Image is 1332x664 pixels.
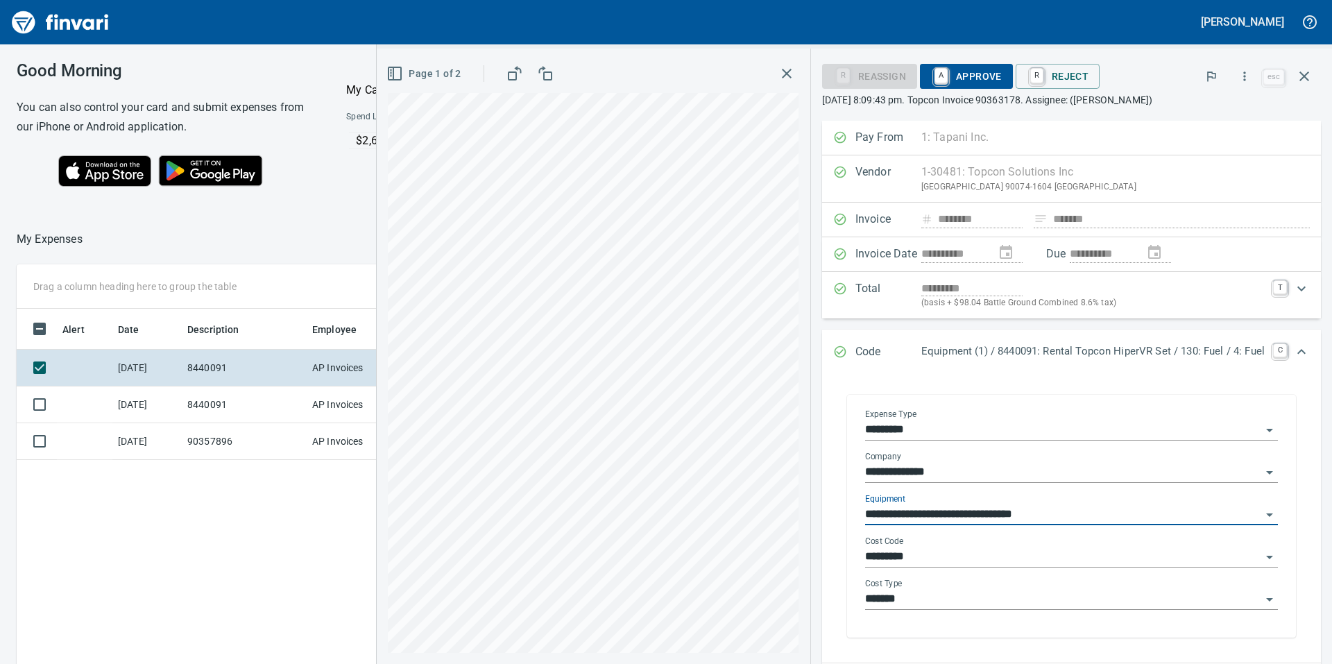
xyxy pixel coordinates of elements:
button: RReject [1016,64,1100,89]
p: Total [855,280,921,310]
button: [PERSON_NAME] [1197,11,1288,33]
span: Employee [312,321,357,338]
nav: breadcrumb [17,231,83,248]
span: Date [118,321,157,338]
img: Download on the App Store [58,155,151,187]
p: $2,666 left this month [356,133,637,149]
button: Page 1 of 2 [384,61,466,87]
a: R [1030,68,1043,83]
td: [DATE] [112,350,182,386]
td: AP Invoices [307,350,411,386]
label: Cost Type [865,579,903,588]
span: Employee [312,321,375,338]
div: Expand [822,272,1321,318]
button: Open [1260,463,1279,482]
td: [DATE] [112,423,182,460]
h5: [PERSON_NAME] [1201,15,1284,29]
span: Approve [931,65,1002,88]
a: T [1273,280,1287,294]
a: A [934,68,948,83]
p: Drag a column heading here to group the table [33,280,237,293]
span: Date [118,321,139,338]
span: Alert [62,321,85,338]
label: Cost Code [865,537,903,545]
span: Reject [1027,65,1088,88]
span: Close invoice [1260,60,1321,93]
span: Alert [62,321,103,338]
span: Spend Limits [346,110,516,124]
span: Description [187,321,239,338]
button: More [1229,61,1260,92]
button: Flag [1196,61,1227,92]
td: AP Invoices [307,423,411,460]
button: Open [1260,590,1279,609]
label: Company [865,452,901,461]
td: 90357896 [182,423,307,460]
span: Description [187,321,257,338]
p: [DATE] 8:09:43 pm. Topcon Invoice 90363178. Assignee: ([PERSON_NAME]) [822,93,1321,107]
h3: Good Morning [17,61,311,80]
p: My Card (···2666) [346,82,450,99]
td: 8440091 [182,350,307,386]
p: My Expenses [17,231,83,248]
a: esc [1263,69,1284,85]
label: Equipment [865,495,905,503]
h6: You can also control your card and submit expenses from our iPhone or Android application. [17,98,311,137]
div: Expand [822,330,1321,375]
button: Open [1260,505,1279,525]
label: Expense Type [865,410,916,418]
td: [DATE] [112,386,182,423]
button: Open [1260,420,1279,440]
button: AApprove [920,64,1013,89]
button: Open [1260,547,1279,567]
p: Equipment (1) / 8440091: Rental Topcon HiperVR Set / 130: Fuel / 4: Fuel [921,343,1265,359]
img: Finvari [8,6,112,39]
span: Page 1 of 2 [389,65,461,83]
div: Reassign [822,69,917,81]
p: (basis + $98.04 Battle Ground Combined 8.6% tax) [921,296,1265,310]
img: Get it on Google Play [151,148,271,194]
td: 8440091 [182,386,307,423]
p: Online and foreign allowed [335,149,638,163]
p: Code [855,343,921,361]
a: C [1273,343,1287,357]
td: AP Invoices [307,386,411,423]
